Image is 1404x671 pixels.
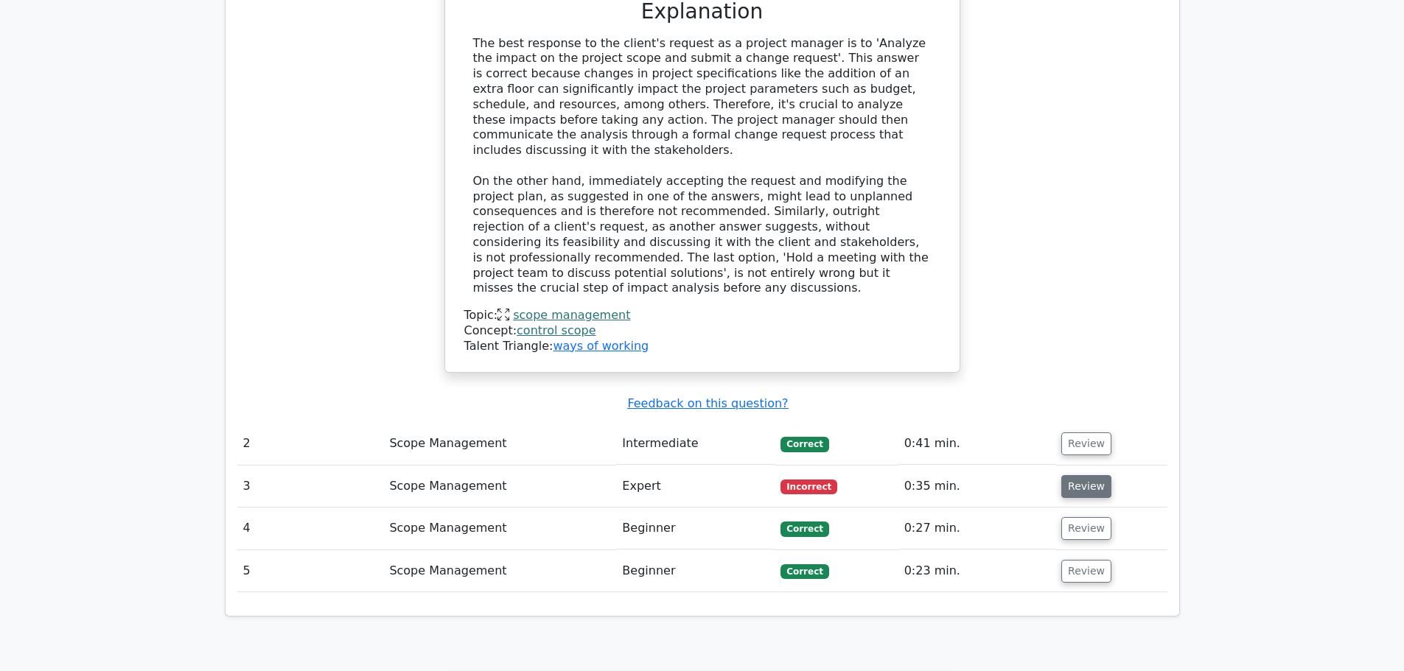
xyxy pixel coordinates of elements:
td: Beginner [616,507,775,549]
td: 0:35 min. [898,466,1055,507]
a: control scope [517,323,596,337]
a: Feedback on this question? [627,396,788,410]
td: 3 [237,466,384,507]
td: 5 [237,550,384,592]
td: Scope Management [383,550,616,592]
button: Review [1061,517,1111,540]
span: Correct [780,564,828,579]
div: The best response to the client's request as a project manager is to 'Analyze the impact on the p... [473,36,932,297]
a: ways of working [553,339,649,353]
td: 0:23 min. [898,550,1055,592]
span: Correct [780,437,828,452]
button: Review [1061,432,1111,455]
td: 0:41 min. [898,423,1055,465]
td: Scope Management [383,507,616,549]
button: Review [1061,560,1111,583]
td: Scope Management [383,466,616,507]
td: 2 [237,423,384,465]
div: Concept: [464,323,940,339]
td: Intermediate [616,423,775,465]
button: Review [1061,475,1111,498]
div: Talent Triangle: [464,308,940,354]
a: scope management [513,308,630,322]
td: Scope Management [383,423,616,465]
td: 4 [237,507,384,549]
span: Incorrect [780,479,837,494]
div: Topic: [464,308,940,323]
td: Beginner [616,550,775,592]
td: Expert [616,466,775,507]
td: 0:27 min. [898,507,1055,549]
span: Correct [780,521,828,536]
